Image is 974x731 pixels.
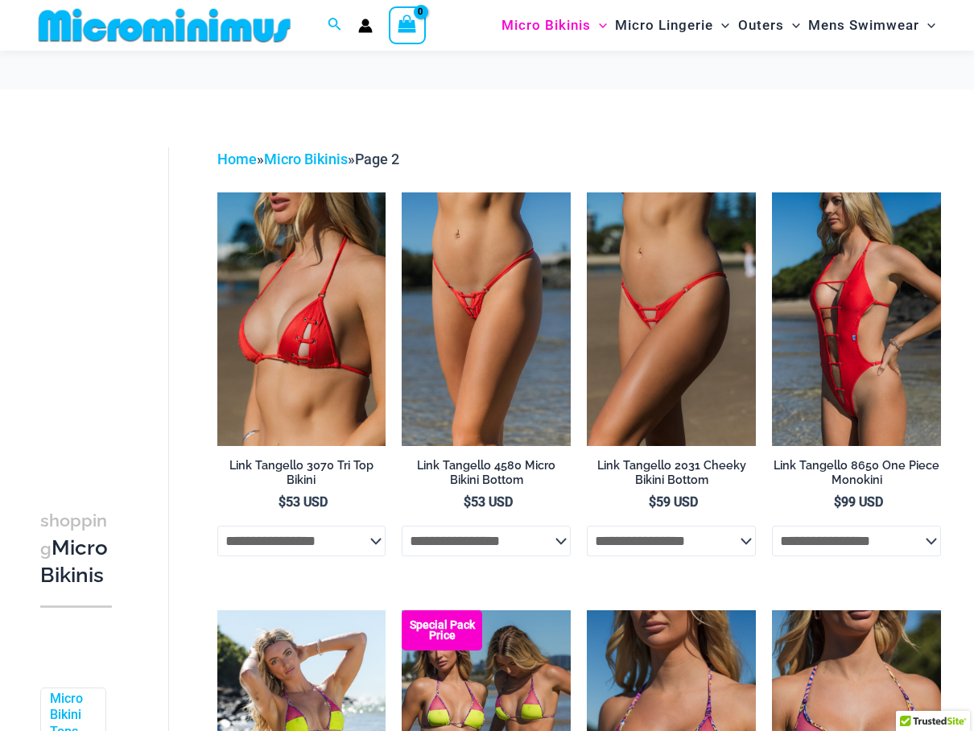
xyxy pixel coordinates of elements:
[328,15,342,35] a: Search icon link
[649,494,698,510] bdi: 59 USD
[587,458,756,494] a: Link Tangello 2031 Cheeky Bikini Bottom
[217,151,257,167] a: Home
[501,5,591,46] span: Micro Bikinis
[402,458,571,494] a: Link Tangello 4580 Micro Bikini Bottom
[40,134,185,456] iframe: TrustedSite Certified
[784,5,800,46] span: Menu Toggle
[402,192,571,446] img: Link Tangello 4580 Micro 01
[217,458,386,488] h2: Link Tangello 3070 Tri Top Bikini
[772,458,941,488] h2: Link Tangello 8650 One Piece Monokini
[587,192,756,446] a: Link Tangello 2031 Cheeky 01Link Tangello 2031 Cheeky 02Link Tangello 2031 Cheeky 02
[615,5,713,46] span: Micro Lingerie
[834,494,883,510] bdi: 99 USD
[264,151,348,167] a: Micro Bikinis
[772,458,941,494] a: Link Tangello 8650 One Piece Monokini
[734,5,804,46] a: OutersMenu ToggleMenu Toggle
[611,5,733,46] a: Micro LingerieMenu ToggleMenu Toggle
[919,5,935,46] span: Menu Toggle
[402,458,571,488] h2: Link Tangello 4580 Micro Bikini Bottom
[464,494,513,510] bdi: 53 USD
[587,458,756,488] h2: Link Tangello 2031 Cheeky Bikini Bottom
[834,494,841,510] span: $
[772,192,941,446] img: Link Tangello 8650 One Piece Monokini 11
[279,494,328,510] bdi: 53 USD
[358,19,373,33] a: Account icon link
[497,5,611,46] a: Micro BikinisMenu ToggleMenu Toggle
[40,510,107,559] span: shopping
[217,192,386,446] img: Link Tangello 3070 Tri Top 01
[649,494,656,510] span: $
[772,192,941,446] a: Link Tangello 8650 One Piece Monokini 11Link Tangello 8650 One Piece Monokini 12Link Tangello 865...
[217,192,386,446] a: Link Tangello 3070 Tri Top 01Link Tangello 3070 Tri Top 4580 Micro 11Link Tangello 3070 Tri Top 4...
[279,494,286,510] span: $
[495,2,942,48] nav: Site Navigation
[738,5,784,46] span: Outers
[591,5,607,46] span: Menu Toggle
[464,494,471,510] span: $
[808,5,919,46] span: Mens Swimwear
[389,6,426,43] a: View Shopping Cart, empty
[402,620,482,641] b: Special Pack Price
[217,458,386,494] a: Link Tangello 3070 Tri Top Bikini
[402,192,571,446] a: Link Tangello 4580 Micro 01Link Tangello 4580 Micro 02Link Tangello 4580 Micro 02
[713,5,729,46] span: Menu Toggle
[40,506,112,589] h3: Micro Bikinis
[355,151,399,167] span: Page 2
[32,7,297,43] img: MM SHOP LOGO FLAT
[587,192,756,446] img: Link Tangello 2031 Cheeky 01
[804,5,939,46] a: Mens SwimwearMenu ToggleMenu Toggle
[217,151,399,167] span: » »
